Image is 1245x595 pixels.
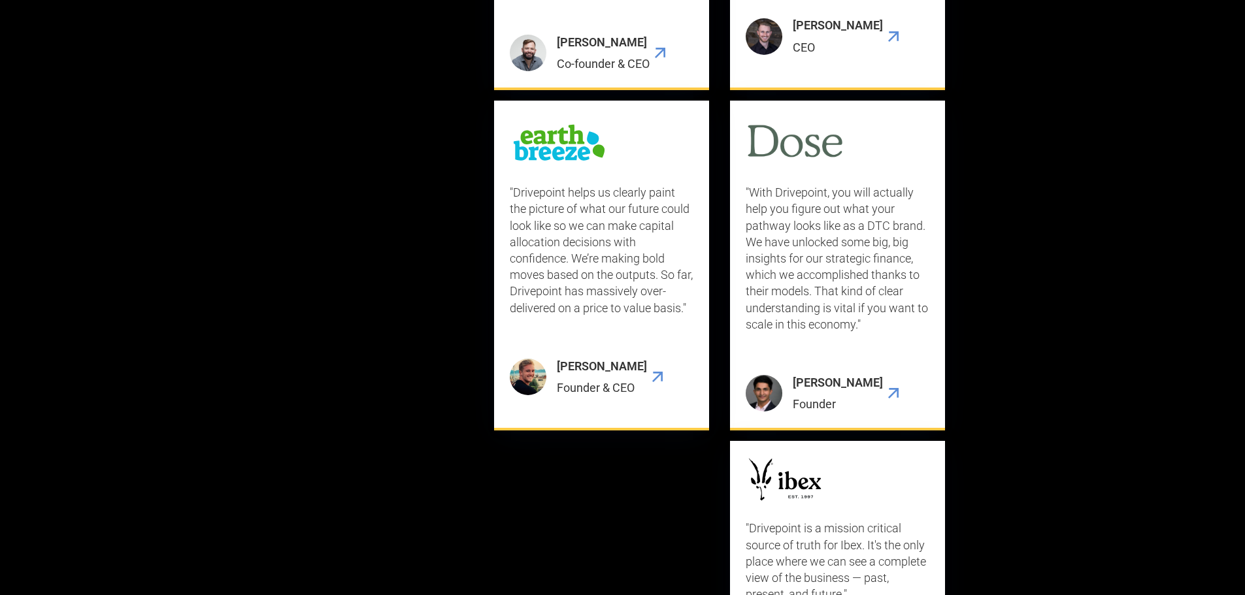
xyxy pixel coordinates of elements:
div: Co-founder & CEO [557,56,650,72]
p: "Drivepoint helps us clearly paint the picture of what our future could look like so we can make ... [510,184,693,316]
div: [PERSON_NAME] [557,34,650,50]
div: 7 / 9 [730,101,945,430]
div: Founder & CEO [557,379,647,396]
div: [PERSON_NAME] [557,358,647,374]
div: [PERSON_NAME] [793,374,883,391]
p: "With Drivepoint, you will actually help you figure out what your pathway looks like as a DTC bra... [746,184,929,332]
div: 8 / 9 [494,101,709,430]
div: Founder [793,396,883,412]
div: CEO [793,39,883,56]
a: "With Drivepoint, you will actually help you figure out what your pathway looks like as a DTC bra... [730,101,945,430]
div: [PERSON_NAME] [793,17,883,33]
a: "Drivepoint helps us clearly paint the picture of what our future could look like so we can make ... [494,101,709,430]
